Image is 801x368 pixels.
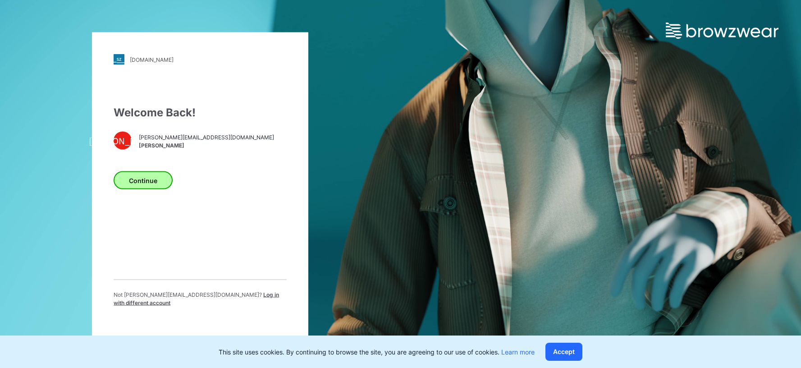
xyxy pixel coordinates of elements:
[114,171,173,189] button: Continue
[219,347,535,357] p: This site uses cookies. By continuing to browse the site, you are agreeing to our use of cookies.
[130,56,174,63] div: [DOMAIN_NAME]
[501,348,535,356] a: Learn more
[139,141,274,149] span: [PERSON_NAME]
[114,105,287,121] div: Welcome Back!
[545,343,582,361] button: Accept
[114,132,132,150] div: [PERSON_NAME]
[666,23,778,39] img: browzwear-logo.e42bd6dac1945053ebaf764b6aa21510.svg
[114,54,287,65] a: [DOMAIN_NAME]
[139,133,274,141] span: [PERSON_NAME][EMAIL_ADDRESS][DOMAIN_NAME]
[114,54,124,65] img: stylezone-logo.562084cfcfab977791bfbf7441f1a819.svg
[114,291,287,307] p: Not [PERSON_NAME][EMAIL_ADDRESS][DOMAIN_NAME] ?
